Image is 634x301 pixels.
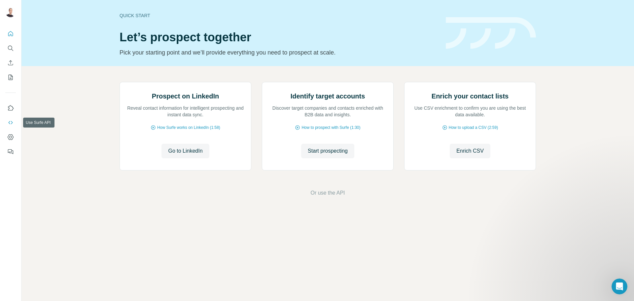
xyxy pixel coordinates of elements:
[310,189,345,197] button: Or use the API
[5,146,16,158] button: Feedback
[120,48,438,57] p: Pick your starting point and we’ll provide everything you need to prospect at scale.
[5,28,16,40] button: Quick start
[301,125,360,131] span: How to prospect with Surfe (1:30)
[120,31,438,44] h1: Let’s prospect together
[152,92,219,101] h2: Prospect on LinkedIn
[5,117,16,129] button: Use Surfe API
[450,144,490,158] button: Enrich CSV
[301,144,354,158] button: Start prospecting
[168,147,202,155] span: Go to LinkedIn
[5,57,16,69] button: Enrich CSV
[291,92,365,101] h2: Identify target accounts
[449,125,498,131] span: How to upload a CSV (2:59)
[612,279,627,294] iframe: Intercom live chat
[456,147,484,155] span: Enrich CSV
[308,147,348,155] span: Start prospecting
[5,7,16,17] img: Avatar
[446,17,536,49] img: banner
[161,144,209,158] button: Go to LinkedIn
[269,105,387,118] p: Discover target companies and contacts enriched with B2B data and insights.
[157,125,220,131] span: How Surfe works on LinkedIn (1:58)
[432,92,509,101] h2: Enrich your contact lists
[5,102,16,114] button: Use Surfe on LinkedIn
[411,105,529,118] p: Use CSV enrichment to confirm you are using the best data available.
[5,71,16,83] button: My lists
[126,105,244,118] p: Reveal contact information for intelligent prospecting and instant data sync.
[5,42,16,54] button: Search
[120,12,438,19] div: Quick start
[5,131,16,143] button: Dashboard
